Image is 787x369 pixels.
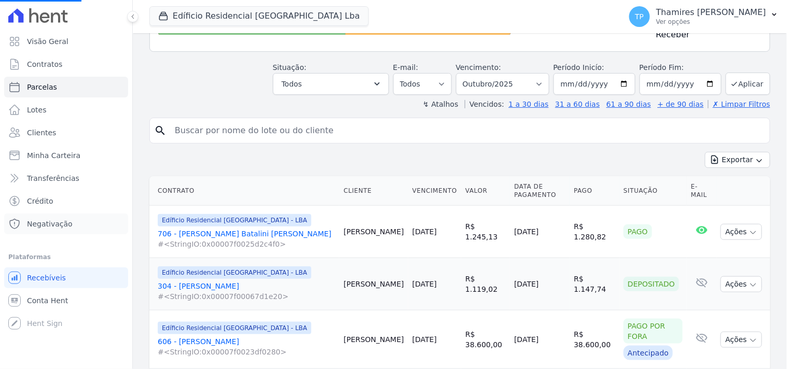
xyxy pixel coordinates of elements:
td: [PERSON_NAME] [339,258,408,310]
span: #<StringIO:0x00007f00067d1e20> [158,291,335,302]
th: Data de Pagamento [510,176,570,206]
span: Contratos [27,59,62,69]
a: Transferências [4,168,128,189]
td: [PERSON_NAME] [339,310,408,369]
div: Pago por fora [624,319,683,344]
label: E-mail: [393,63,419,72]
a: 304 - [PERSON_NAME]#<StringIO:0x00007f00067d1e20> [158,281,335,302]
span: Lotes [27,105,47,115]
div: Plataformas [8,251,124,263]
a: Conta Hent [4,290,128,311]
p: Ver opções [656,18,766,26]
button: TP Thamires [PERSON_NAME] Ver opções [621,2,787,31]
a: 31 a 60 dias [555,100,600,108]
button: Edíficio Residencial [GEOGRAPHIC_DATA] Lba [149,6,369,26]
button: Ações [721,224,762,240]
th: E-mail [687,176,716,206]
td: [DATE] [510,310,570,369]
span: Parcelas [27,82,57,92]
a: [DATE] [412,280,437,288]
td: R$ 1.119,02 [461,258,510,310]
th: Valor [461,176,510,206]
a: [DATE] [412,228,437,236]
a: Clientes [4,122,128,143]
a: Minha Carteira [4,145,128,166]
a: 606 - [PERSON_NAME]#<StringIO:0x00007f0023df0280> [158,336,335,357]
span: #<StringIO:0x00007f0023df0280> [158,347,335,357]
span: Edíficio Residencial [GEOGRAPHIC_DATA] - LBA [158,214,311,226]
label: Período Inicío: [554,63,604,72]
th: Contrato [149,176,339,206]
i: search [154,124,167,137]
div: Pago [624,224,652,239]
button: Exportar [705,152,770,168]
th: Vencimento [408,176,461,206]
button: Todos [273,73,389,95]
a: + de 90 dias [658,100,704,108]
span: Clientes [27,127,56,138]
td: R$ 1.280,82 [570,206,619,258]
span: Minha Carteira [27,150,80,161]
a: 61 a 90 dias [606,100,651,108]
button: Aplicar [726,73,770,95]
input: Buscar por nome do lote ou do cliente [169,120,766,141]
th: Cliente [339,176,408,206]
button: Ações [721,276,762,292]
a: 1 a 30 dias [509,100,549,108]
td: R$ 1.245,13 [461,206,510,258]
button: Ações [721,332,762,348]
span: Visão Geral [27,36,68,47]
td: [DATE] [510,206,570,258]
a: Lotes [4,100,128,120]
a: [DATE] [412,335,437,344]
div: Antecipado [624,346,673,360]
td: R$ 38.600,00 [570,310,619,369]
a: Crédito [4,191,128,211]
label: ↯ Atalhos [423,100,458,108]
label: Período Fim: [640,62,722,73]
span: Transferências [27,173,79,183]
th: Pago [570,176,619,206]
span: Todos [282,78,302,90]
td: [PERSON_NAME] [339,206,408,258]
a: Parcelas [4,77,128,97]
span: Crédito [27,196,53,206]
td: R$ 1.147,74 [570,258,619,310]
a: Recebíveis [4,267,128,288]
th: Situação [619,176,687,206]
a: Visão Geral [4,31,128,52]
div: Depositado [624,277,679,291]
label: Situação: [273,63,307,72]
p: Thamires [PERSON_NAME] [656,7,766,18]
span: Edíficio Residencial [GEOGRAPHIC_DATA] - LBA [158,322,311,334]
span: #<StringIO:0x00007f0025d2c4f0> [158,239,335,249]
a: Negativação [4,214,128,234]
a: Contratos [4,54,128,75]
span: Negativação [27,219,73,229]
a: ✗ Limpar Filtros [708,100,770,108]
td: R$ 38.600,00 [461,310,510,369]
span: Conta Hent [27,295,68,306]
label: Vencimento: [456,63,501,72]
a: 706 - [PERSON_NAME] Batalini [PERSON_NAME]#<StringIO:0x00007f0025d2c4f0> [158,229,335,249]
span: Edíficio Residencial [GEOGRAPHIC_DATA] - LBA [158,266,311,279]
label: Vencidos: [465,100,504,108]
span: Recebíveis [27,273,66,283]
span: TP [635,13,644,20]
td: [DATE] [510,258,570,310]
